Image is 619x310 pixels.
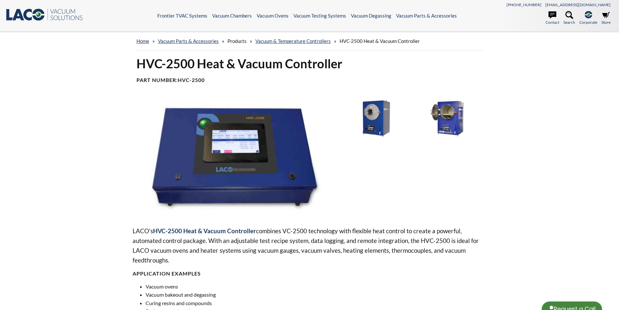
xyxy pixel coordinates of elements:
[146,282,487,291] li: Vacuum ovens
[507,2,541,7] a: [PHONE_NUMBER]
[396,13,457,19] a: Vacuum Parts & Accessories
[579,19,597,25] span: Corporate
[146,299,487,307] li: Curing resins and compounds
[136,77,483,84] h4: Part Number:
[351,13,391,19] a: Vacuum Degassing
[257,13,289,19] a: Vacuum Ovens
[293,13,346,19] a: Vacuum Testing Systems
[545,2,611,7] a: [EMAIL_ADDRESS][DOMAIN_NAME]
[158,38,219,44] a: Vacuum Parts & Accessories
[601,11,611,25] a: Store
[345,99,412,137] img: LACO Vacuum Oven System, closed chamber door
[133,99,340,216] img: HVC-2500 Controller, front view
[136,32,483,50] div: » » » »
[133,226,487,265] p: LACO’s combines VC-2500 technology with flexible heat control to create a powerful, automated con...
[157,13,207,19] a: Frontier TVAC Systems
[227,38,247,44] span: Products
[546,11,559,25] a: Contact
[212,13,252,19] a: Vacuum Chambers
[255,38,331,44] a: Vacuum & Temperature Controllers
[133,270,487,277] h4: APPLICATION EXAMPLES
[136,56,483,72] h1: HVC-2500 Heat & Vacuum Controller
[416,99,483,137] img: LACO Vacuum Oven, open chamber door
[563,11,575,25] a: Search
[340,38,420,44] span: HVC-2500 Heat & Vacuum Controller
[153,227,256,235] strong: HVC-2500 Heat & Vacuum Controller
[136,38,149,44] a: home
[146,290,487,299] li: Vacuum bakeout and degassing
[178,77,205,83] b: HVC-2500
